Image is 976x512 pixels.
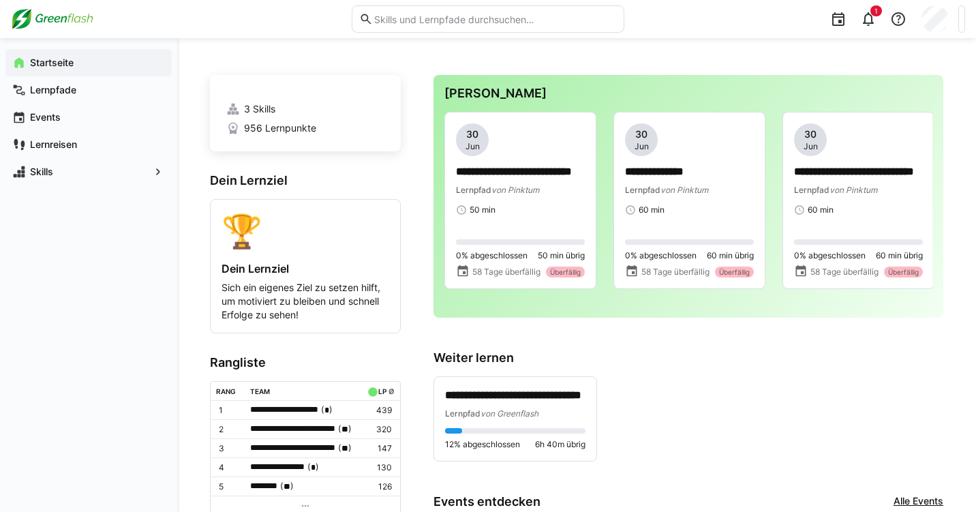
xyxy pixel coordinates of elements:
span: Jun [466,141,480,152]
span: Lernpfad [625,185,660,195]
span: 3 Skills [244,102,275,116]
span: 0% abgeschlossen [625,250,697,261]
span: von Pinktum [491,185,539,195]
p: 320 [365,424,392,435]
span: 60 min [639,205,665,215]
span: Lernpfad [445,408,481,419]
span: Lernpfad [794,185,829,195]
div: Überfällig [884,267,923,277]
div: Überfällig [546,267,585,277]
span: 6h 40m übrig [535,439,585,450]
p: 147 [365,443,392,454]
h3: Weiter lernen [433,350,943,365]
h4: Dein Lernziel [222,262,389,275]
p: 3 [219,443,239,454]
a: 3 Skills [226,102,384,116]
span: ( ) [338,422,352,436]
span: Lernpfad [456,185,491,195]
span: von Greenflash [481,408,538,419]
span: ( ) [321,403,333,417]
span: 1 [874,7,878,15]
span: 58 Tage überfällig [641,267,710,277]
span: 0% abgeschlossen [456,250,528,261]
h3: Events entdecken [433,494,540,509]
div: 🏆 [222,211,389,251]
input: Skills und Lernpfade durchsuchen… [373,13,617,25]
p: 126 [365,481,392,492]
h3: [PERSON_NAME] [444,86,932,101]
span: 956 Lernpunkte [244,121,316,135]
span: ( ) [338,441,352,455]
span: 60 min [808,205,834,215]
a: ø [388,385,395,396]
span: Jun [635,141,649,152]
p: 2 [219,424,239,435]
a: Alle Events [894,494,943,509]
span: von Pinktum [660,185,708,195]
div: Rang [216,387,236,395]
span: 60 min übrig [707,250,754,261]
span: 30 [804,127,817,141]
div: Team [250,387,270,395]
span: ( ) [280,479,294,494]
p: 439 [365,405,392,416]
p: 4 [219,462,239,473]
p: Sich ein eigenes Ziel zu setzen hilft, um motiviert zu bleiben und schnell Erfolge zu sehen! [222,281,389,322]
div: LP [378,387,386,395]
span: 12% abgeschlossen [445,439,520,450]
p: 5 [219,481,239,492]
span: 0% abgeschlossen [794,250,866,261]
span: 58 Tage überfällig [810,267,879,277]
p: 130 [365,462,392,473]
h3: Rangliste [210,355,401,370]
span: 50 min übrig [538,250,585,261]
p: 1 [219,405,239,416]
span: 50 min [470,205,495,215]
span: Jun [804,141,818,152]
span: 58 Tage überfällig [472,267,540,277]
div: Überfällig [715,267,754,277]
h3: Dein Lernziel [210,173,401,188]
span: 30 [466,127,478,141]
span: 60 min übrig [876,250,923,261]
span: von Pinktum [829,185,877,195]
span: 30 [635,127,647,141]
span: ( ) [307,460,319,475]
